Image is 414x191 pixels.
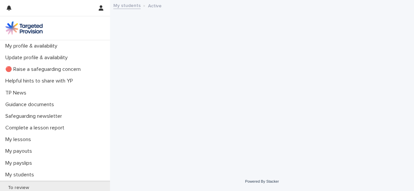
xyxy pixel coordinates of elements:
[148,2,162,9] p: Active
[3,185,34,191] p: To review
[3,90,32,96] p: TP News
[5,21,43,35] img: M5nRWzHhSzIhMunXDL62
[3,136,36,143] p: My lessons
[245,179,279,183] a: Powered By Stacker
[3,101,59,108] p: Guidance documents
[3,55,73,61] p: Update profile & availability
[3,113,67,119] p: Safeguarding newsletter
[3,125,70,131] p: Complete a lesson report
[3,172,39,178] p: My students
[3,66,86,73] p: 🔴 Raise a safeguarding concern
[3,148,37,154] p: My payouts
[113,1,141,9] a: My students
[3,43,63,49] p: My profile & availability
[3,160,37,166] p: My payslips
[3,78,78,84] p: Helpful hints to share with YP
